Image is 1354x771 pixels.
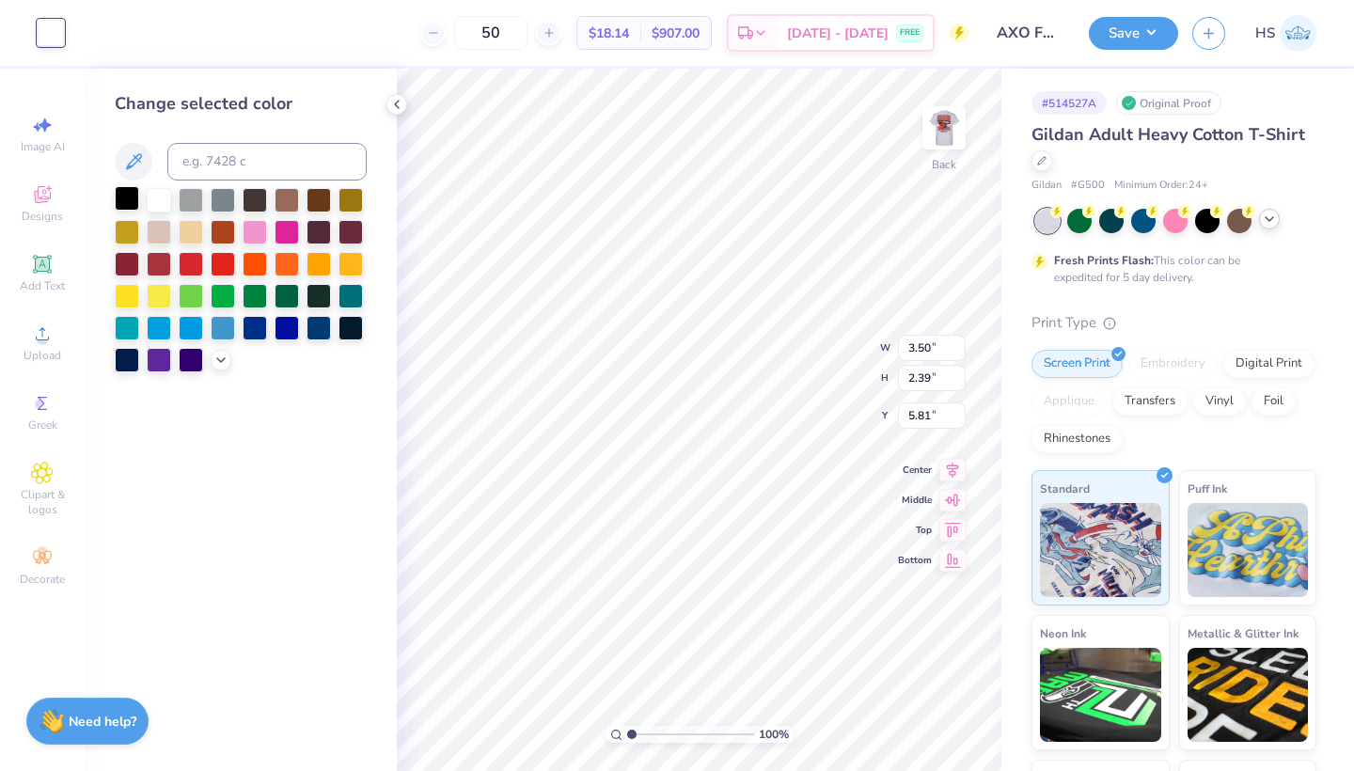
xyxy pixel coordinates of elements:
span: $907.00 [652,24,700,43]
div: Change selected color [115,91,367,117]
span: Add Text [20,278,65,293]
span: Greek [28,417,57,433]
span: Gildan Adult Heavy Cotton T-Shirt [1031,123,1305,146]
span: Designs [22,209,63,224]
input: e.g. 7428 c [167,143,367,181]
input: Untitled Design [983,14,1075,52]
span: Center [898,464,932,477]
img: Puff Ink [1188,503,1309,597]
span: Bottom [898,554,932,567]
a: HS [1255,15,1316,52]
span: FREE [900,26,920,39]
div: Transfers [1112,387,1188,416]
div: Foil [1252,387,1296,416]
div: Original Proof [1116,91,1221,115]
div: # 514527A [1031,91,1107,115]
span: Neon Ink [1040,623,1086,643]
span: 100 % [759,726,789,743]
input: – – [454,16,527,50]
div: Screen Print [1031,350,1123,378]
div: Embroidery [1128,350,1218,378]
div: Vinyl [1193,387,1246,416]
span: Puff Ink [1188,479,1227,498]
span: Gildan [1031,178,1062,194]
div: Applique [1031,387,1107,416]
span: Upload [24,348,61,363]
button: Save [1089,17,1178,50]
span: Middle [898,494,932,507]
img: Back [925,109,963,147]
div: Back [932,156,956,173]
img: Standard [1040,503,1161,597]
span: HS [1255,23,1275,44]
img: Neon Ink [1040,648,1161,742]
div: Rhinestones [1031,425,1123,453]
span: $18.14 [589,24,629,43]
div: This color can be expedited for 5 day delivery. [1054,252,1285,286]
span: # G500 [1071,178,1105,194]
span: Top [898,524,932,537]
span: Clipart & logos [9,487,75,517]
span: Image AI [21,139,65,154]
span: Minimum Order: 24 + [1114,178,1208,194]
span: Standard [1040,479,1090,498]
div: Print Type [1031,312,1316,334]
div: Digital Print [1223,350,1315,378]
img: Helen Slacik [1280,15,1316,52]
span: Metallic & Glitter Ink [1188,623,1299,643]
strong: Need help? [69,713,136,731]
img: Metallic & Glitter Ink [1188,648,1309,742]
span: [DATE] - [DATE] [787,24,889,43]
span: Decorate [20,572,65,587]
strong: Fresh Prints Flash: [1054,253,1154,268]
